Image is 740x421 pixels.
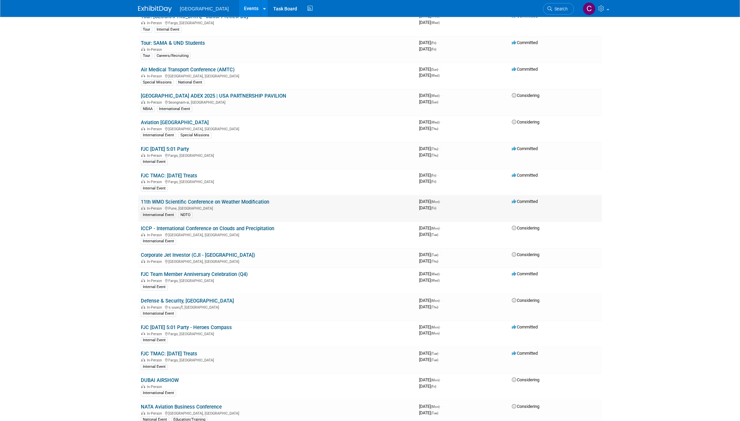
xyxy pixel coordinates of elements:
[141,132,176,138] div: International Event
[147,233,164,237] span: In-Person
[147,100,164,105] span: In-Person
[141,385,145,388] img: In-Person Event
[512,225,539,231] span: Considering
[441,93,442,98] span: -
[512,40,538,45] span: Committed
[141,159,168,165] div: Internal Event
[141,67,235,73] a: Air Medical Transport Conference (AMTC)
[141,21,145,24] img: In-Person Event
[141,331,414,336] div: Fargo, [GEOGRAPHIC_DATA]
[147,305,164,310] span: In-Person
[437,40,438,45] span: -
[512,404,539,409] span: Considering
[512,93,539,98] span: Considering
[141,179,414,184] div: Fargo, [GEOGRAPHIC_DATA]
[439,252,440,257] span: -
[141,206,145,210] img: In-Person Event
[583,2,595,15] img: Caleb Steele
[141,74,145,77] img: In-Person Event
[431,21,440,25] span: (Wed)
[147,411,164,416] span: In-Person
[419,377,442,382] span: [DATE]
[419,46,436,51] span: [DATE]
[419,258,438,264] span: [DATE]
[141,119,209,126] a: Aviation [GEOGRAPHIC_DATA]
[419,20,440,25] span: [DATE]
[431,226,440,230] span: (Mon)
[419,67,440,72] span: [DATE]
[419,404,442,409] span: [DATE]
[419,179,436,184] span: [DATE]
[141,358,145,361] img: In-Person Event
[419,324,442,329] span: [DATE]
[147,180,164,184] span: In-Person
[419,330,440,336] span: [DATE]
[431,299,440,303] span: (Mon)
[512,67,538,72] span: Committed
[141,404,222,410] a: NATA Aviation Business Conference
[141,259,145,263] img: In-Person Event
[141,305,145,309] img: In-Person Event
[431,378,440,382] span: (Mon)
[512,252,539,257] span: Considering
[141,377,179,383] a: DUBAI AIRSHOW
[141,258,414,264] div: [GEOGRAPHIC_DATA], [GEOGRAPHIC_DATA]
[437,173,438,178] span: -
[431,47,436,51] span: (Fri)
[431,41,436,45] span: (Fri)
[180,6,229,11] span: [GEOGRAPHIC_DATA]
[141,238,176,244] div: International Event
[176,79,204,85] div: National Event
[141,153,145,157] img: In-Person Event
[141,332,145,335] img: In-Person Event
[419,173,438,178] span: [DATE]
[431,74,440,77] span: (Wed)
[431,259,438,263] span: (Thu)
[419,93,442,98] span: [DATE]
[441,377,442,382] span: -
[439,146,440,151] span: -
[512,377,539,382] span: Considering
[419,73,440,78] span: [DATE]
[141,298,234,304] a: Defense & Security, [GEOGRAPHIC_DATA]
[147,21,164,25] span: In-Person
[419,199,442,204] span: [DATE]
[419,384,436,389] span: [DATE]
[141,212,176,218] div: International Event
[512,173,538,178] span: Committed
[155,53,191,59] div: Careers/Recruiting
[147,332,164,336] span: In-Person
[419,40,438,45] span: [DATE]
[431,206,436,210] span: (Fri)
[141,20,414,25] div: Fargo, [GEOGRAPHIC_DATA]
[419,232,438,237] span: [DATE]
[431,174,436,177] span: (Fri)
[141,205,414,211] div: Pune, [GEOGRAPHIC_DATA]
[141,279,145,282] img: In-Person Event
[141,152,414,158] div: Fargo, [GEOGRAPHIC_DATA]
[431,94,440,98] span: (Wed)
[138,6,172,12] img: ExhibitDay
[178,212,193,218] div: NDTO
[147,206,164,211] span: In-Person
[441,225,442,231] span: -
[512,298,539,303] span: Considering
[141,225,274,232] a: ICCP - International Conference on Clouds and Precipitation
[141,40,205,46] a: Tour: SAMA & UND Students
[512,119,539,125] span: Considering
[441,298,442,303] span: -
[431,279,440,282] span: (Wed)
[431,385,436,388] span: (Fri)
[441,271,442,276] span: -
[178,132,211,138] div: Special Missions
[141,180,145,183] img: In-Person Event
[141,357,414,362] div: Fargo, [GEOGRAPHIC_DATA]
[141,185,168,191] div: Internal Event
[431,305,438,309] span: (Thu)
[419,126,438,131] span: [DATE]
[147,127,164,131] span: In-Person
[431,153,438,157] span: (Thu)
[141,351,197,357] a: FJC TMAC: [DATE] Treats
[419,410,438,415] span: [DATE]
[431,405,440,409] span: (Mon)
